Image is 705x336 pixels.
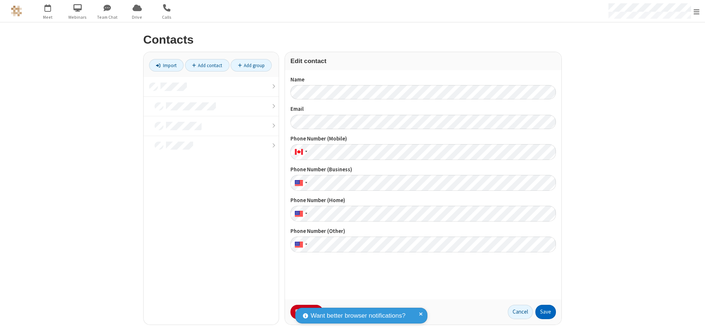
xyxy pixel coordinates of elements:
button: Delete [290,305,323,319]
button: Save [535,305,556,319]
a: Add contact [185,59,229,72]
span: Team Chat [94,14,121,21]
div: United States: + 1 [290,237,310,252]
a: Add group [231,59,272,72]
div: United States: + 1 [290,175,310,191]
span: Calls [153,14,181,21]
label: Name [290,76,556,84]
h2: Contacts [143,33,562,46]
label: Phone Number (Home) [290,196,556,205]
span: Webinars [64,14,91,21]
label: Phone Number (Mobile) [290,135,556,143]
label: Email [290,105,556,113]
a: Import [149,59,184,72]
span: Drive [123,14,151,21]
div: United States: + 1 [290,206,310,222]
img: QA Selenium DO NOT DELETE OR CHANGE [11,6,22,17]
button: Cancel [508,305,533,319]
iframe: Chat [687,317,699,331]
h3: Edit contact [290,58,556,65]
div: Canada: + 1 [290,144,310,160]
span: Meet [34,14,62,21]
span: Want better browser notifications? [311,311,405,321]
label: Phone Number (Business) [290,165,556,174]
label: Phone Number (Other) [290,227,556,235]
